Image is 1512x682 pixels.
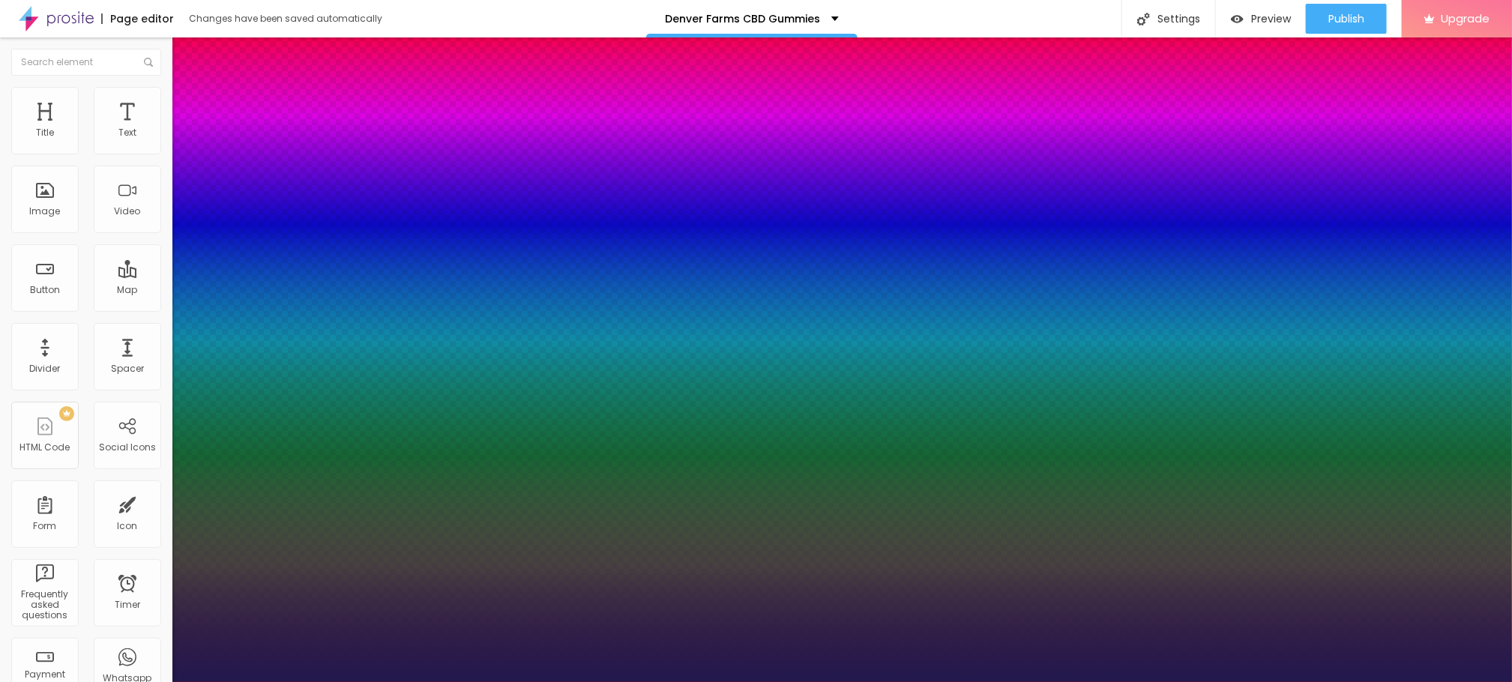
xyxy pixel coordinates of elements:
[144,58,153,67] img: Icone
[1328,13,1364,25] span: Publish
[15,589,74,621] div: Frequently asked questions
[115,600,140,610] div: Timer
[30,363,61,374] div: Divider
[115,206,141,217] div: Video
[99,442,156,453] div: Social Icons
[11,49,161,76] input: Search element
[1306,4,1387,34] button: Publish
[1216,4,1306,34] button: Preview
[665,13,820,24] p: Denver Farms CBD Gummies
[118,285,138,295] div: Map
[34,521,57,531] div: Form
[1137,13,1150,25] img: Icone
[1251,13,1291,25] span: Preview
[36,127,54,138] div: Title
[30,206,61,217] div: Image
[1441,12,1490,25] span: Upgrade
[118,127,136,138] div: Text
[101,13,174,24] div: Page editor
[20,442,70,453] div: HTML Code
[1231,13,1244,25] img: view-1.svg
[111,363,144,374] div: Spacer
[118,521,138,531] div: Icon
[189,14,382,23] div: Changes have been saved automatically
[30,285,60,295] div: Button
